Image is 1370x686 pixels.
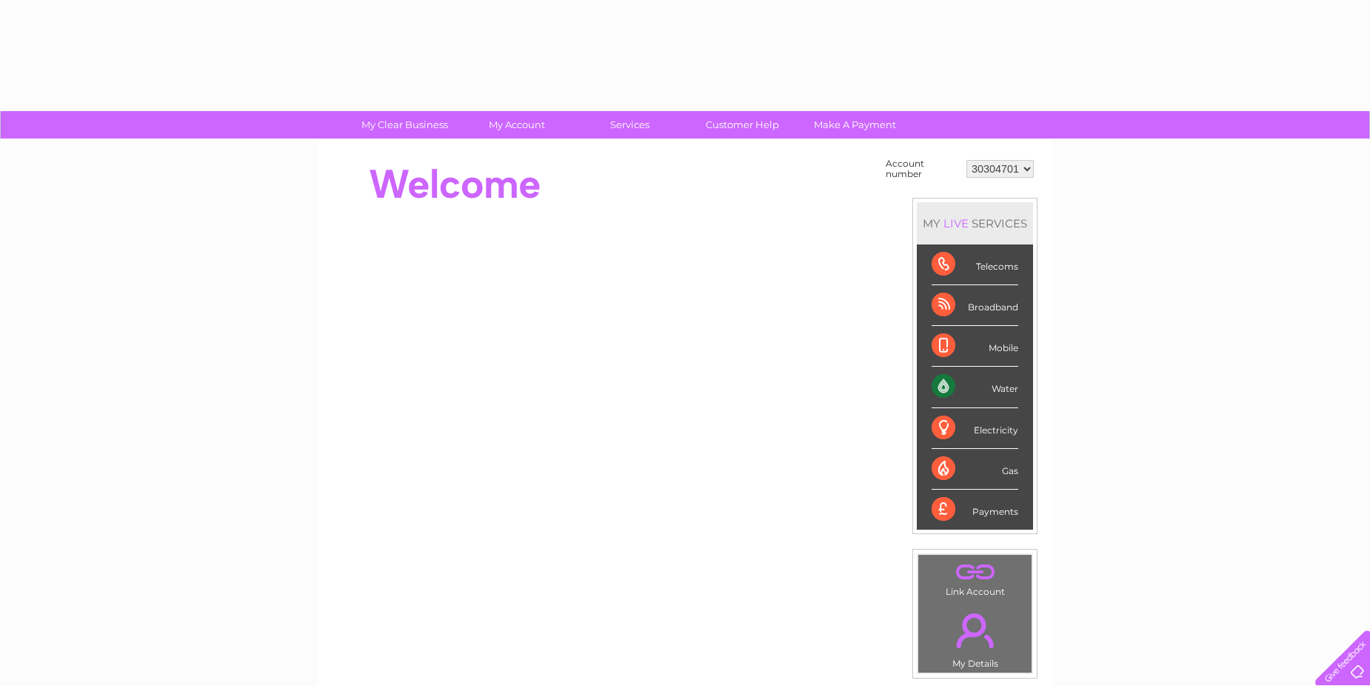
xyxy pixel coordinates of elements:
[918,554,1032,601] td: Link Account
[932,408,1018,449] div: Electricity
[932,326,1018,367] div: Mobile
[932,490,1018,530] div: Payments
[932,367,1018,407] div: Water
[918,601,1032,673] td: My Details
[569,111,691,139] a: Services
[940,216,972,230] div: LIVE
[932,285,1018,326] div: Broadband
[794,111,916,139] a: Make A Payment
[932,449,1018,490] div: Gas
[917,202,1033,244] div: MY SERVICES
[922,559,1028,585] a: .
[922,605,1028,656] a: .
[344,111,466,139] a: My Clear Business
[932,244,1018,285] div: Telecoms
[681,111,803,139] a: Customer Help
[456,111,578,139] a: My Account
[882,155,963,183] td: Account number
